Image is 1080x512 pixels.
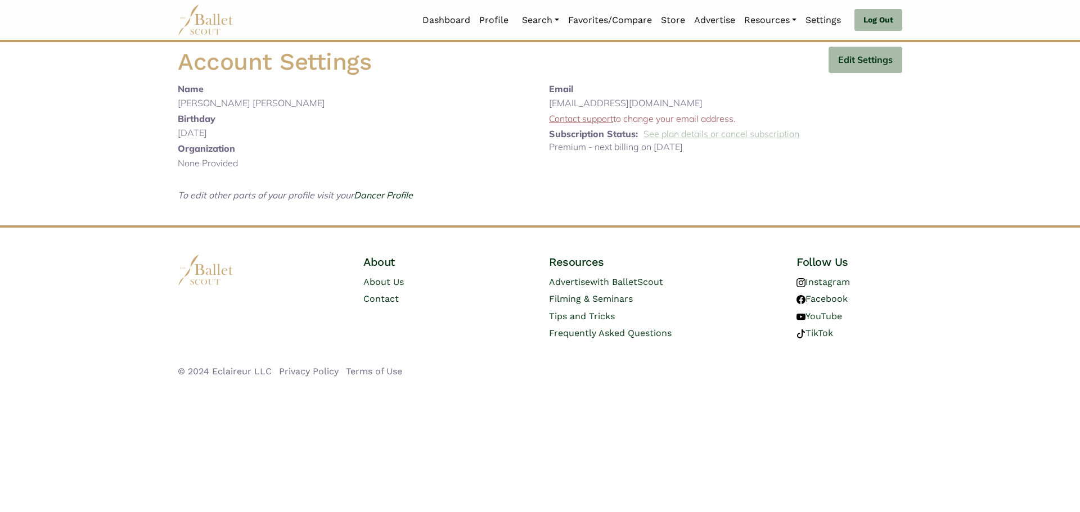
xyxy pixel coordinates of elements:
a: Advertise [690,8,740,32]
li: © 2024 Eclaireur LLC [178,364,272,379]
a: Privacy Policy [279,366,339,377]
button: Edit Settings [829,47,902,73]
b: Organization [178,143,235,154]
b: Birthday [178,113,215,124]
p: [EMAIL_ADDRESS][DOMAIN_NAME] [549,96,902,111]
a: Contact support [549,113,613,124]
a: Facebook [796,293,848,304]
a: Resources [740,8,801,32]
img: instagram logo [796,278,805,287]
img: tiktok logo [796,329,805,338]
b: Name [178,83,204,94]
img: youtube logo [796,312,805,321]
span: [PERSON_NAME] [178,97,250,108]
i: To edit other parts of your profile visit your [178,189,413,201]
a: Instagram [796,277,850,287]
span: [PERSON_NAME] [253,97,325,108]
a: Search [517,8,564,32]
a: About Us [363,277,404,287]
a: Tips and Tricks [549,311,615,321]
a: See plan details or cancel subscription [643,128,799,139]
b: Email [549,83,573,94]
a: Log Out [854,9,902,31]
a: YouTube [796,311,842,321]
p: [DATE] [178,126,531,141]
span: with BalletScout [590,277,663,287]
a: Settings [801,8,845,32]
img: facebook logo [796,295,805,304]
h4: About [363,255,469,269]
a: Favorites/Compare [564,8,656,32]
a: Dancer Profile [354,189,413,201]
b: Subscription Status: [549,128,638,139]
a: Frequently Asked Questions [549,328,672,338]
a: Advertisewith BalletScout [549,277,663,287]
img: logo [178,255,234,286]
p: to change your email address. [549,112,902,126]
a: Profile [475,8,513,32]
h4: Resources [549,255,717,269]
a: TikTok [796,328,833,338]
a: Store [656,8,690,32]
a: Contact [363,293,399,304]
p: None Provided [178,156,531,171]
h1: Account Settings [178,47,371,78]
a: Filming & Seminars [549,293,633,304]
a: Terms of Use [346,366,402,377]
h4: Follow Us [796,255,902,269]
p: Premium - next billing on [DATE] [549,140,902,155]
a: Dashboard [418,8,475,32]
